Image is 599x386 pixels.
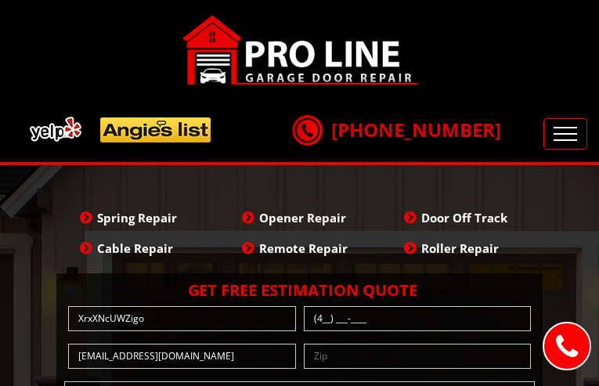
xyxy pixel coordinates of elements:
li: Roller Repair [381,235,543,262]
li: Cable Repair [56,235,218,262]
li: Opener Repair [218,204,381,231]
img: add.png [23,110,218,149]
li: Remote Repair [218,235,381,262]
a: [PHONE_NUMBER] [292,117,501,142]
input: Name [68,306,296,331]
button: Toggle navigation [543,118,587,150]
h2: Get Free Estimation Quote [64,281,535,300]
img: Pro-line.png [182,16,417,85]
img: call.png [290,113,324,147]
input: Enter Email [68,344,296,369]
li: Door Off Track [381,204,543,231]
input: Zip [304,344,532,369]
li: Spring Repair [56,204,218,231]
input: Phone [304,306,532,331]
